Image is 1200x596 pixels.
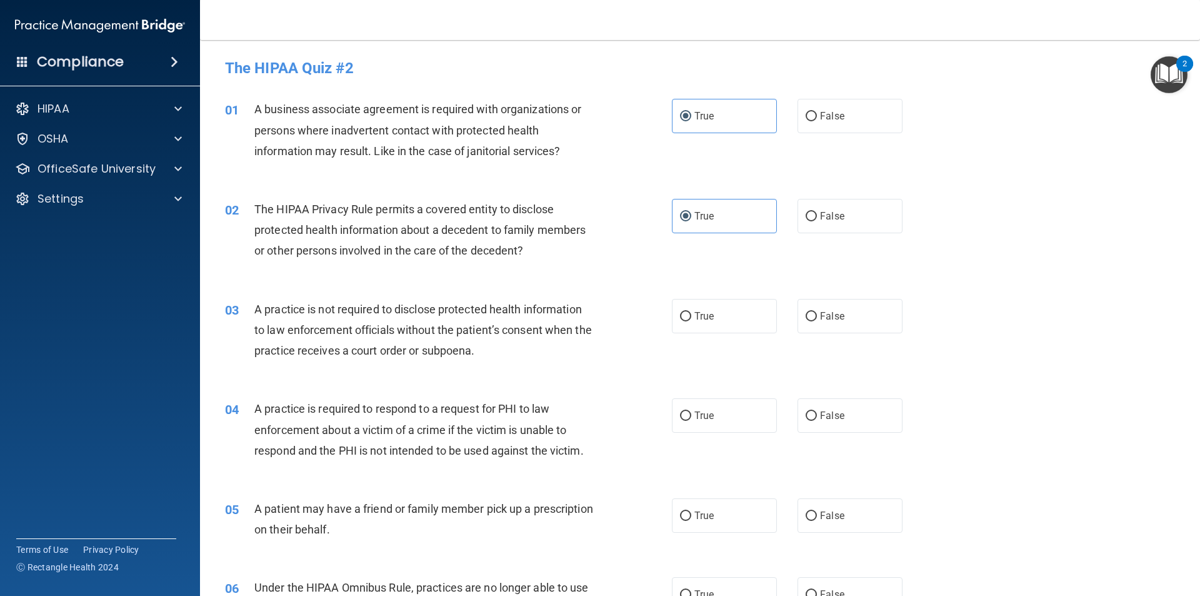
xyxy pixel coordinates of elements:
span: True [694,110,714,122]
button: Open Resource Center, 2 new notifications [1151,56,1187,93]
span: False [820,210,844,222]
a: Terms of Use [16,543,68,556]
h4: The HIPAA Quiz #2 [225,60,1175,76]
span: A practice is required to respond to a request for PHI to law enforcement about a victim of a cri... [254,402,584,457]
span: True [694,210,714,222]
span: A practice is not required to disclose protected health information to law enforcement officials ... [254,303,592,357]
span: 04 [225,402,239,417]
input: False [806,512,817,521]
input: False [806,312,817,321]
p: HIPAA [37,101,69,116]
input: True [680,212,691,221]
span: 01 [225,103,239,118]
span: True [694,510,714,522]
input: True [680,312,691,321]
input: True [680,112,691,121]
span: True [694,410,714,422]
input: False [806,112,817,121]
p: OfficeSafe University [37,161,156,176]
span: False [820,510,844,522]
span: False [820,310,844,322]
a: Settings [15,191,182,206]
img: PMB logo [15,13,185,38]
a: Privacy Policy [83,543,139,556]
span: The HIPAA Privacy Rule permits a covered entity to disclose protected health information about a ... [254,203,586,257]
span: False [820,110,844,122]
div: 2 [1182,64,1187,80]
p: OSHA [37,131,69,146]
input: True [680,412,691,421]
span: 02 [225,203,239,218]
span: A business associate agreement is required with organizations or persons where inadvertent contac... [254,103,581,157]
span: 03 [225,303,239,318]
p: Settings [37,191,84,206]
span: False [820,410,844,422]
a: OSHA [15,131,182,146]
span: True [694,310,714,322]
span: 06 [225,581,239,596]
a: HIPAA [15,101,182,116]
input: False [806,212,817,221]
input: False [806,412,817,421]
span: A patient may have a friend or family member pick up a prescription on their behalf. [254,502,593,536]
span: 05 [225,502,239,517]
h4: Compliance [37,53,124,71]
input: True [680,512,691,521]
a: OfficeSafe University [15,161,182,176]
span: Ⓒ Rectangle Health 2024 [16,561,119,573]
